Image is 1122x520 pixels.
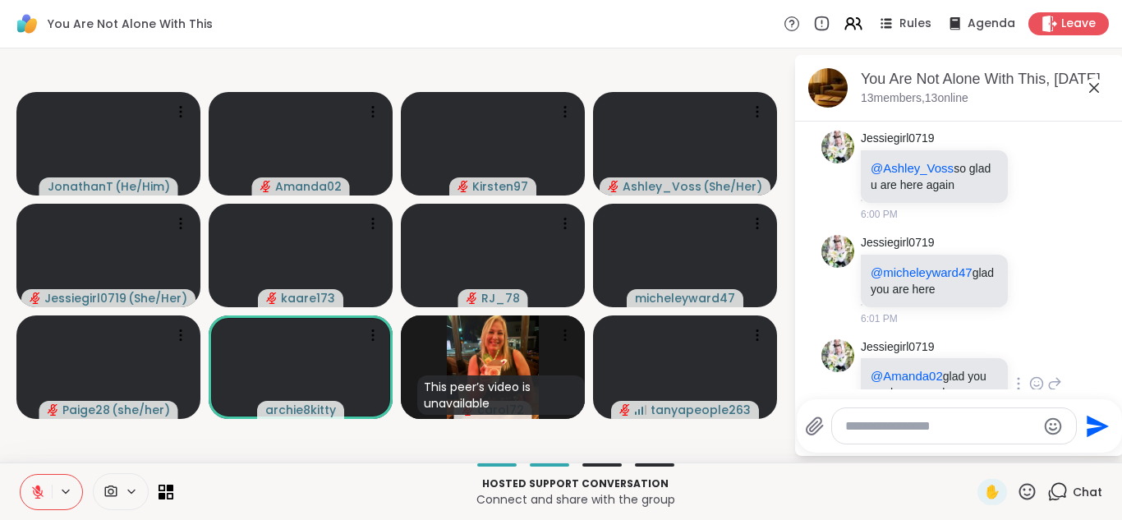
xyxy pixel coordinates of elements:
[467,292,478,304] span: audio-muted
[30,292,41,304] span: audio-muted
[871,160,998,193] p: so glad u are here again
[871,368,998,401] p: glad you are here angel
[48,16,213,32] span: You Are Not Alone With This
[115,178,170,195] span: ( He/Him )
[260,181,272,192] span: audio-muted
[871,265,973,279] span: @micheleyward47
[447,315,539,419] img: carol72
[48,178,113,195] span: JonathanT
[281,290,335,306] span: kaare173
[13,10,41,38] img: ShareWell Logomark
[871,369,943,383] span: @Amanda02
[619,404,631,416] span: audio-muted
[265,402,336,418] span: archie8kitty
[266,292,278,304] span: audio-muted
[703,178,762,195] span: ( She/Her )
[808,68,848,108] img: You Are Not Alone With This, Sep 10
[128,290,187,306] span: ( She/Her )
[481,290,520,306] span: RJ_78
[608,181,619,192] span: audio-muted
[62,402,110,418] span: Paige28
[861,69,1111,90] div: You Are Not Alone With This, [DATE]
[821,339,854,372] img: https://sharewell-space-live.sfo3.digitaloceanspaces.com/user-generated/3602621c-eaa5-4082-863a-9...
[968,16,1015,32] span: Agenda
[861,235,935,251] a: Jessiegirl0719
[112,402,170,418] span: ( she/her )
[861,90,968,107] p: 13 members, 13 online
[651,402,751,418] span: tanyapeople263
[861,207,898,222] span: 6:00 PM
[1043,416,1063,436] button: Emoji picker
[984,482,1000,502] span: ✋
[821,131,854,163] img: https://sharewell-space-live.sfo3.digitaloceanspaces.com/user-generated/3602621c-eaa5-4082-863a-9...
[635,290,735,306] span: micheleyward47
[861,339,935,356] a: Jessiegirl0719
[183,476,968,491] p: Hosted support conversation
[821,235,854,268] img: https://sharewell-space-live.sfo3.digitaloceanspaces.com/user-generated/3602621c-eaa5-4082-863a-9...
[861,311,898,326] span: 6:01 PM
[472,178,528,195] span: Kirsten97
[861,131,935,147] a: Jessiegirl0719
[899,16,931,32] span: Rules
[623,178,701,195] span: Ashley_Voss
[845,418,1037,435] textarea: Type your message
[44,290,126,306] span: Jessiegirl0719
[1073,484,1102,500] span: Chat
[1077,407,1114,444] button: Send
[417,375,585,415] div: This peer’s video is unavailable
[183,491,968,508] p: Connect and share with the group
[871,265,998,297] p: glad you are here
[48,404,59,416] span: audio-muted
[275,178,342,195] span: Amanda02
[1061,16,1096,32] span: Leave
[871,161,954,175] span: @Ashley_Voss
[458,181,469,192] span: audio-muted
